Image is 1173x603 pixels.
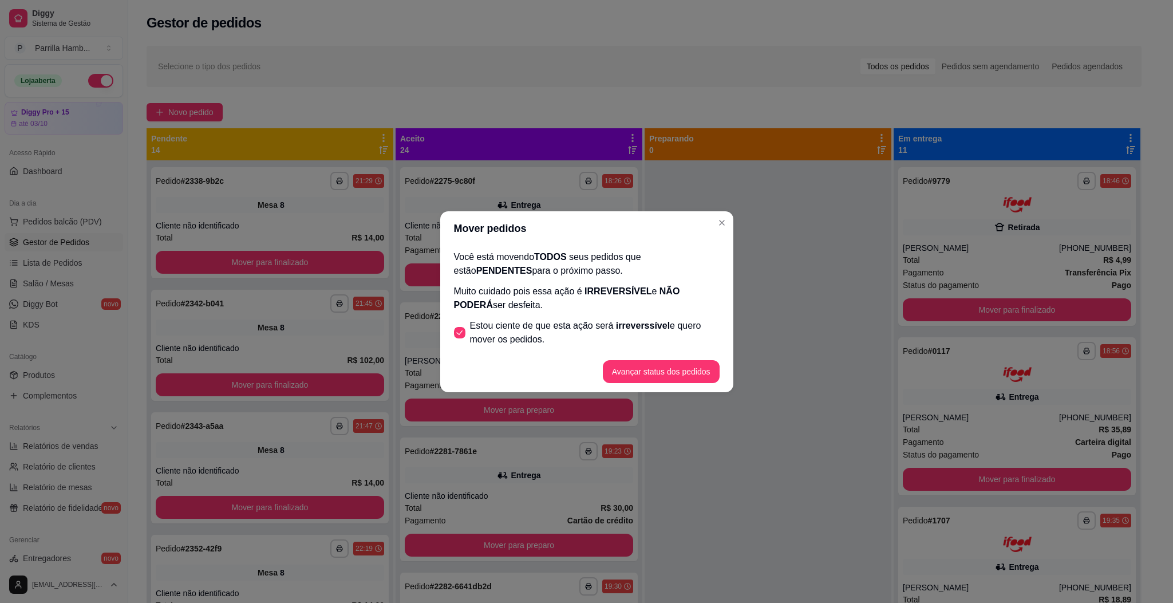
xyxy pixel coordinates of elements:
[584,286,651,296] span: IRREVERSÍVEL
[476,266,532,275] span: PENDENTES
[603,360,720,383] button: Avançar status dos pedidos
[470,319,720,346] span: Estou ciente de que esta ação será e quero mover os pedidos.
[454,286,680,310] span: NÃO PODERÁ
[713,214,731,232] button: Close
[534,252,567,262] span: TODOS
[440,211,733,246] header: Mover pedidos
[454,250,720,278] p: Você está movendo seus pedidos que estão para o próximo passo.
[616,321,670,330] span: irreverssível
[454,285,720,312] p: Muito cuidado pois essa ação é e ser desfeita.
